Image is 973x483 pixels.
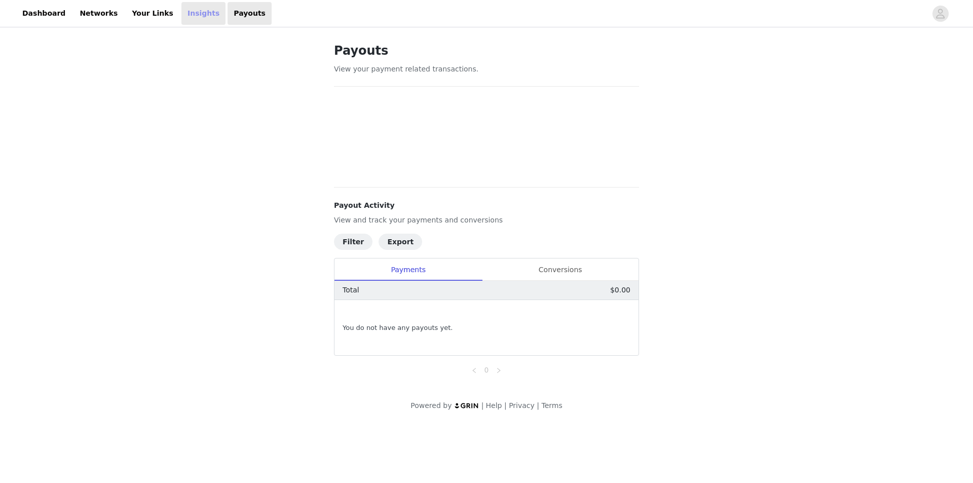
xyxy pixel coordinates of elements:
[486,401,502,410] a: Help
[181,2,226,25] a: Insights
[509,401,535,410] a: Privacy
[334,258,482,281] div: Payments
[410,401,452,410] span: Powered by
[480,364,493,376] li: 0
[481,401,484,410] span: |
[334,42,639,60] h1: Payouts
[537,401,539,410] span: |
[73,2,124,25] a: Networks
[334,234,372,250] button: Filter
[482,258,639,281] div: Conversions
[454,402,479,409] img: logo
[496,367,502,374] i: icon: right
[343,323,453,333] span: You do not have any payouts yet.
[16,2,71,25] a: Dashboard
[126,2,179,25] a: Your Links
[379,234,422,250] button: Export
[493,364,505,376] li: Next Page
[471,367,477,374] i: icon: left
[334,215,639,226] p: View and track your payments and conversions
[228,2,272,25] a: Payouts
[504,401,507,410] span: |
[481,364,492,376] a: 0
[610,285,630,295] p: $0.00
[343,285,359,295] p: Total
[334,64,639,75] p: View your payment related transactions.
[334,200,639,211] h4: Payout Activity
[468,364,480,376] li: Previous Page
[935,6,945,22] div: avatar
[541,401,562,410] a: Terms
